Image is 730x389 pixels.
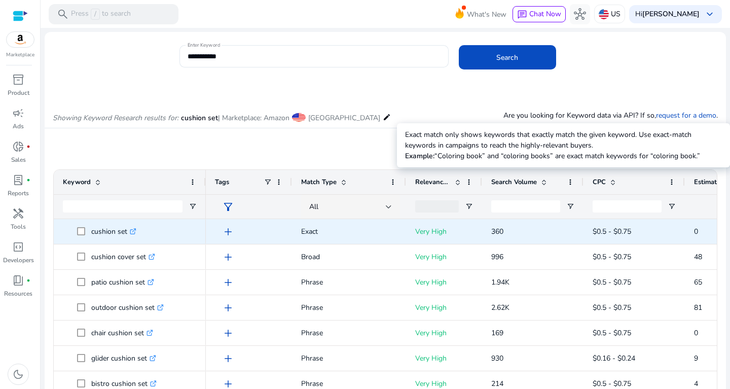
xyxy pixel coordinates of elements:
span: 0 [694,328,698,338]
span: 1.94K [491,277,509,287]
span: 48 [694,252,702,262]
mat-label: Enter Keyword [188,42,220,49]
span: $0.5 - $0.75 [593,379,631,388]
span: 169 [491,328,503,338]
button: Open Filter Menu [566,202,574,210]
p: Are you looking for Keyword data via API? If so, . [503,110,718,121]
p: chair cushion set [91,323,153,343]
p: cushion set [91,221,136,242]
p: Phrase [301,297,397,318]
span: 0 [694,227,698,236]
span: / [91,9,100,20]
p: Phrase [301,272,397,293]
span: [GEOGRAPHIC_DATA] [308,113,380,123]
button: Open Filter Menu [465,202,473,210]
button: Search [459,45,556,69]
p: Tools [11,222,26,231]
button: Open Filter Menu [189,202,197,210]
input: Search Volume Filter Input [491,200,560,213]
span: handyman [12,207,24,220]
a: request for a demo [656,111,716,120]
p: patio cushion set [91,272,154,293]
span: Tags [215,178,229,187]
p: Very High [415,272,473,293]
span: Match Type [301,178,337,187]
span: add [222,276,234,289]
span: search [57,8,69,20]
p: Phrase [301,348,397,369]
span: What's New [467,6,506,23]
span: 9 [694,353,698,363]
span: add [222,352,234,365]
span: 996 [491,252,503,262]
p: outdoor cushion set [91,297,164,318]
p: Very High [415,297,473,318]
img: amazon.svg [7,32,34,47]
mat-icon: edit [383,111,391,123]
p: US [611,5,620,23]
span: dark_mode [12,368,24,380]
p: Very High [415,323,473,343]
span: 360 [491,227,503,236]
span: | Marketplace: Amazon [218,113,289,123]
img: us.svg [599,9,609,19]
p: Marketplace [6,51,34,59]
span: $0.5 - $0.75 [593,227,631,236]
i: Showing Keyword Research results for: [53,113,178,123]
span: 81 [694,303,702,312]
span: 4 [694,379,698,388]
span: 2.62K [491,303,509,312]
p: Sales [11,155,26,164]
span: fiber_manual_record [26,145,30,149]
span: Chat Now [529,9,561,19]
span: 65 [694,277,702,287]
p: Reports [8,189,29,198]
span: Search Volume [491,178,537,187]
span: $0.5 - $0.75 [593,277,631,287]
span: book_4 [12,274,24,287]
span: Relevance Score [415,178,451,187]
b: [PERSON_NAME] [642,9,700,19]
span: $0.5 - $0.75 [593,303,631,312]
input: CPC Filter Input [593,200,662,213]
p: cushion cover set [91,246,155,267]
button: hub [570,4,590,24]
p: Very High [415,221,473,242]
span: $0.5 - $0.75 [593,252,631,262]
span: keyboard_arrow_down [704,8,716,20]
p: Hi [635,11,700,18]
input: Keyword Filter Input [63,200,182,213]
p: Exact [301,221,397,242]
p: Product [8,88,29,97]
span: hub [574,8,586,20]
span: campaign [12,107,24,119]
span: $0.16 - $0.24 [593,353,635,363]
p: Ads [13,122,24,131]
span: Search [496,52,518,63]
span: lab_profile [12,174,24,186]
span: cushion set [181,113,218,123]
span: Keyword [63,178,91,187]
p: Exact match only shows keywords that exactly match the given keyword. Use exact-match keywords in... [405,129,722,161]
span: add [222,327,234,339]
p: Very High [415,348,473,369]
span: add [222,302,234,314]
span: fiber_manual_record [26,178,30,182]
span: All [309,202,318,211]
button: chatChat Now [513,6,566,22]
span: CPC [593,178,606,187]
p: Developers [3,256,34,265]
p: Broad [301,246,397,267]
p: glider cushion set [91,348,156,369]
p: Phrase [301,323,397,343]
span: chat [517,10,527,20]
b: Example: [405,151,434,161]
span: $0.5 - $0.75 [593,328,631,338]
span: add [222,226,234,238]
span: fiber_manual_record [26,278,30,282]
span: donut_small [12,140,24,153]
span: filter_alt [222,201,234,213]
button: Open Filter Menu [668,202,676,210]
p: Resources [4,289,32,298]
span: 930 [491,353,503,363]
